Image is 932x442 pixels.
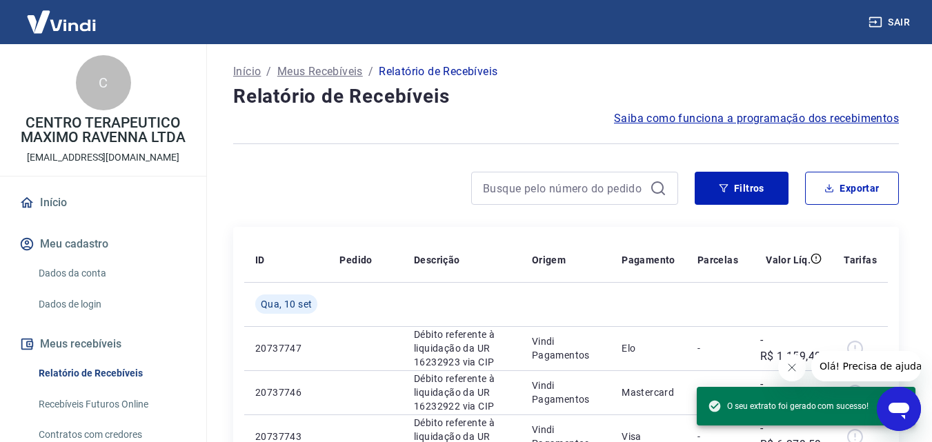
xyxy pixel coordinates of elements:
[811,351,921,381] iframe: Mensagem da empresa
[255,341,317,355] p: 20737747
[532,379,599,406] p: Vindi Pagamentos
[76,55,131,110] div: C
[17,1,106,43] img: Vindi
[33,359,190,388] a: Relatório de Recebíveis
[368,63,373,80] p: /
[622,385,675,399] p: Mastercard
[266,63,271,80] p: /
[379,63,497,80] p: Relatório de Recebíveis
[778,354,806,381] iframe: Fechar mensagem
[866,10,915,35] button: Sair
[33,290,190,319] a: Dados de login
[17,229,190,259] button: Meu cadastro
[532,253,566,267] p: Origem
[695,172,789,205] button: Filtros
[233,63,261,80] a: Início
[17,329,190,359] button: Meus recebíveis
[233,83,899,110] h4: Relatório de Recebíveis
[622,253,675,267] p: Pagamento
[33,259,190,288] a: Dados da conta
[708,399,869,413] span: O seu extrato foi gerado com sucesso!
[414,328,510,369] p: Débito referente à liquidação da UR 16232923 via CIP
[27,150,179,165] p: [EMAIL_ADDRESS][DOMAIN_NAME]
[339,253,372,267] p: Pedido
[255,385,317,399] p: 20737746
[760,332,822,365] p: -R$ 1.159,49
[622,341,675,355] p: Elo
[277,63,363,80] a: Meus Recebíveis
[8,10,116,21] span: Olá! Precisa de ajuda?
[414,253,460,267] p: Descrição
[483,178,644,199] input: Busque pelo número do pedido
[414,372,510,413] p: Débito referente à liquidação da UR 16232922 via CIP
[805,172,899,205] button: Exportar
[697,341,738,355] p: -
[877,387,921,431] iframe: Botão para abrir a janela de mensagens
[33,390,190,419] a: Recebíveis Futuros Online
[261,297,312,311] span: Qua, 10 set
[844,253,877,267] p: Tarifas
[11,116,195,145] p: CENTRO TERAPEUTICO MAXIMO RAVENNA LTDA
[255,253,265,267] p: ID
[17,188,190,218] a: Início
[766,253,811,267] p: Valor Líq.
[614,110,899,127] a: Saiba como funciona a programação dos recebimentos
[532,334,599,362] p: Vindi Pagamentos
[760,376,822,409] p: -R$ 1.950,48
[697,385,738,399] p: -
[697,253,738,267] p: Parcelas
